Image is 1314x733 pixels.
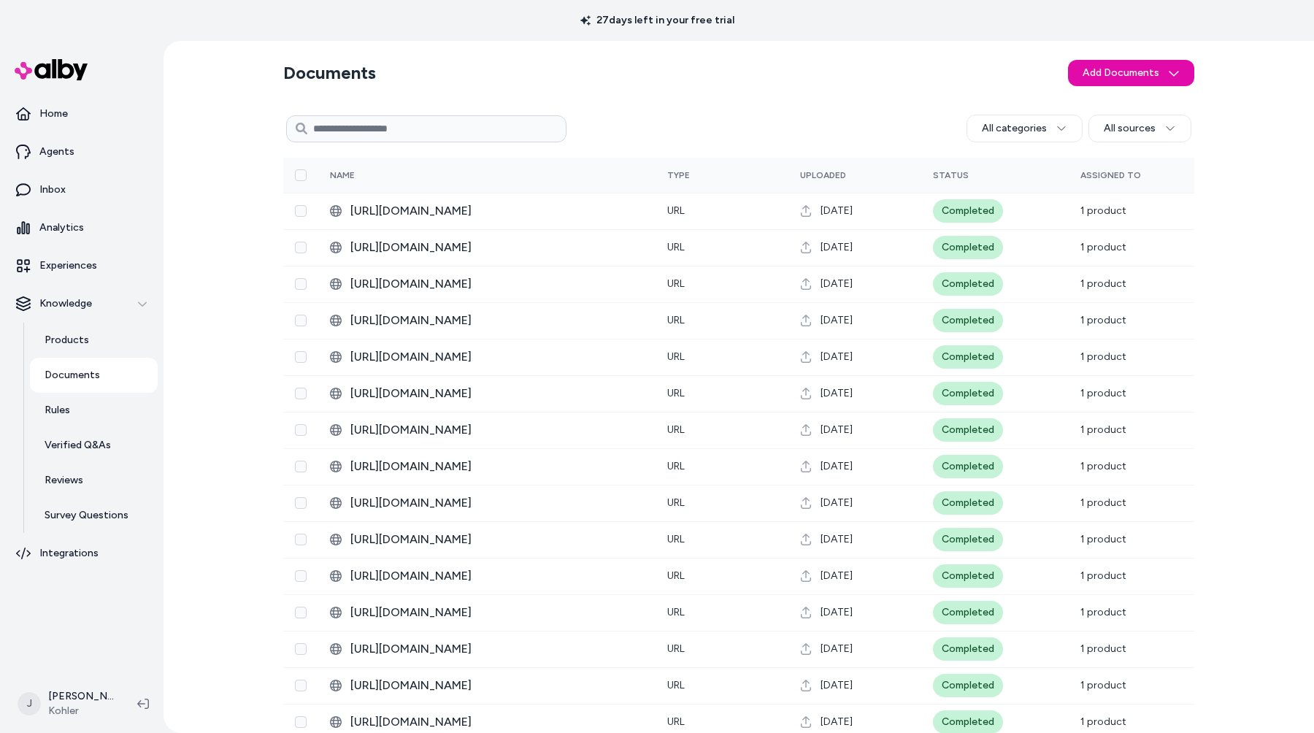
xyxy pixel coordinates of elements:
span: [URL][DOMAIN_NAME] [350,202,644,220]
span: J [18,692,41,715]
button: Select row [295,278,307,290]
div: Completed [933,236,1003,259]
button: Select row [295,680,307,691]
span: [URL][DOMAIN_NAME] [350,239,644,256]
span: [URL][DOMAIN_NAME] [350,494,644,512]
span: URL [667,277,685,290]
span: 1 product [1080,204,1126,217]
span: [DATE] [821,350,853,364]
div: K-39189-1FNC_spec_US-CA_Kohler_en/.pdf [330,202,644,220]
p: Verified Q&As [45,438,111,453]
p: Inbox [39,183,66,197]
span: URL [667,350,685,363]
div: Completed [933,382,1003,405]
button: All categories [967,115,1083,142]
button: Select row [295,351,307,363]
div: Completed [933,199,1003,223]
span: 1 product [1080,642,1126,655]
span: [URL][DOMAIN_NAME] [350,713,644,731]
div: Completed [933,455,1003,478]
h2: Documents [283,61,376,85]
span: 1 product [1080,350,1126,363]
button: J[PERSON_NAME]Kohler [9,680,126,727]
span: [URL][DOMAIN_NAME] [350,677,644,694]
a: Integrations [6,536,158,571]
div: Completed [933,345,1003,369]
div: Completed [933,528,1003,551]
span: [DATE] [821,313,853,328]
div: K-40045-1FNC_spec_US-CA_Kohler_en/.pdf [330,640,644,658]
div: K-39166-0FNC_spec_US-CA_Kohler_en/.pdf [330,275,644,293]
div: Completed [933,564,1003,588]
span: [URL][DOMAIN_NAME] [350,421,644,439]
span: 1 product [1080,496,1126,509]
div: K-37915-PAP_spec_US-CA_Kohler_en/.pdf [330,458,644,475]
button: Select row [295,534,307,545]
div: K-39963-1FNC_spec_US-CA_Kohler_en/.pdf [330,677,644,694]
p: Knowledge [39,296,92,311]
div: K-39950-1FNC_spec_US-CA_Kohler_en/.pdf [330,348,644,366]
img: alby Logo [15,59,88,80]
span: [DATE] [821,459,853,474]
div: Completed [933,491,1003,515]
span: [DATE] [821,423,853,437]
span: URL [667,642,685,655]
span: URL [667,204,685,217]
span: URL [667,679,685,691]
div: K-38441-1FNC_spec_US-CA_Kohler_en/.pdf [330,567,644,585]
div: K-40046-1FNC_spec_US-CA_Kohler_en/.pdf [330,604,644,621]
span: [URL][DOMAIN_NAME] [350,458,644,475]
span: 1 product [1080,679,1126,691]
span: [DATE] [821,204,853,218]
button: Select row [295,388,307,399]
div: Name [330,169,439,181]
span: [URL][DOMAIN_NAME] [350,385,644,402]
button: All sources [1088,115,1191,142]
button: Select row [295,461,307,472]
a: Inbox [6,172,158,207]
p: Survey Questions [45,508,128,523]
span: 1 product [1080,423,1126,436]
div: Completed [933,272,1003,296]
button: Select row [295,497,307,509]
span: 1 product [1080,241,1126,253]
a: Verified Q&As [30,428,158,463]
span: URL [667,241,685,253]
span: [DATE] [821,386,853,401]
span: 1 product [1080,277,1126,290]
p: Products [45,333,89,348]
span: 1 product [1080,715,1126,728]
button: Select row [295,716,307,728]
span: Assigned To [1080,170,1141,180]
span: Uploaded [800,170,846,180]
a: Rules [30,393,158,428]
span: All sources [1104,121,1156,136]
span: URL [667,569,685,582]
a: Products [30,323,158,358]
a: Home [6,96,158,131]
p: Home [39,107,68,121]
span: [DATE] [821,532,853,547]
button: Select row [295,607,307,618]
div: K-39950-0FNC_spec_US-CA_Kohler_en/.pdf [330,494,644,512]
p: [PERSON_NAME] [48,689,114,704]
span: URL [667,387,685,399]
span: [URL][DOMAIN_NAME] [350,531,644,548]
span: [URL][DOMAIN_NAME] [350,275,644,293]
span: URL [667,423,685,436]
div: Completed [933,418,1003,442]
a: Reviews [30,463,158,498]
div: K-37915-WAL_spec_US-CA_Kohler_en/.pdf [330,239,644,256]
span: 1 product [1080,387,1126,399]
span: [URL][DOMAIN_NAME] [350,604,644,621]
div: Completed [933,601,1003,624]
p: Agents [39,145,74,159]
button: Select row [295,315,307,326]
a: Analytics [6,210,158,245]
span: [DATE] [821,642,853,656]
span: All categories [982,121,1047,136]
button: Knowledge [6,286,158,321]
div: Completed [933,637,1003,661]
span: Kohler [48,704,114,718]
a: Documents [30,358,158,393]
